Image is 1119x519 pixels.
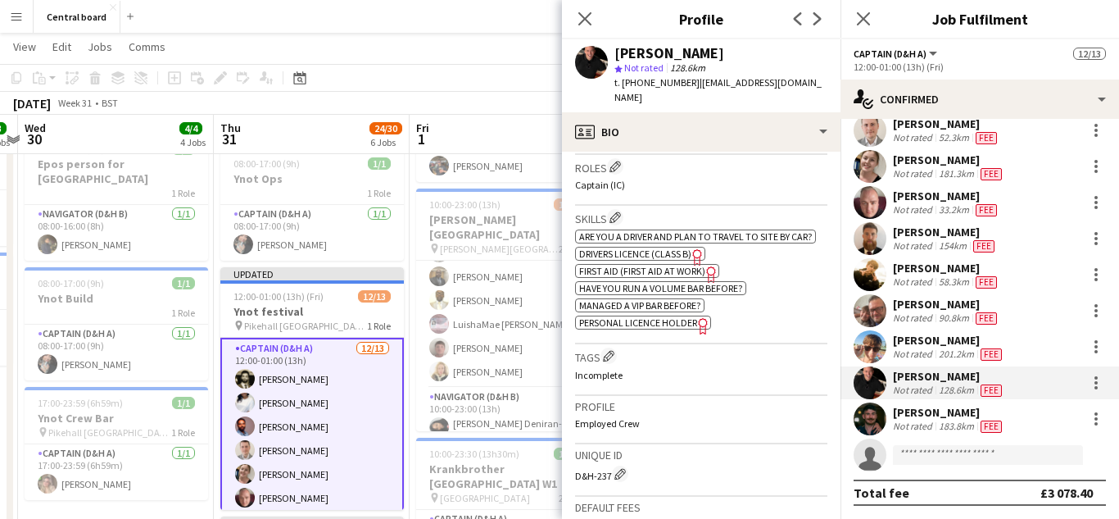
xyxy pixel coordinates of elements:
[81,36,119,57] a: Jobs
[575,209,827,226] h3: Skills
[981,348,1002,361] span: Fee
[936,312,972,325] div: 90.8km
[559,492,587,504] span: 2 Roles
[936,131,972,144] div: 52.3km
[179,122,202,134] span: 4/4
[220,304,404,319] h3: Ynot festival
[414,130,429,148] span: 1
[370,136,401,148] div: 6 Jobs
[970,239,998,253] div: Crew has different fees then in role
[34,1,120,33] button: Central board
[893,116,1000,131] div: [PERSON_NAME]
[171,307,195,319] span: 1 Role
[180,136,206,148] div: 4 Jobs
[936,203,972,216] div: 33.2km
[575,448,827,462] h3: Unique ID
[25,444,208,500] app-card-role: Captain (D&H A)1/117:00-23:59 (6h59m)[PERSON_NAME]
[976,276,997,289] span: Fee
[220,267,404,510] div: Updated12:00-01:00 (13h) (Fri)12/13Ynot festival Pikehall [GEOGRAPHIC_DATA]1 RoleCaptain (D&H A)1...
[220,171,404,186] h3: Ynot Ops
[936,348,977,361] div: 201.2km
[893,261,1000,275] div: [PERSON_NAME]
[220,267,404,280] div: Updated
[972,312,1000,325] div: Crew has different fees then in role
[25,133,208,261] app-job-card: 08:00-16:00 (8h)1/1Epos person for [GEOGRAPHIC_DATA]1 RoleNavigator (D&H B)1/108:00-16:00 (8h)[PE...
[854,48,926,60] span: Captain (D&H A)
[220,148,404,261] app-job-card: 08:00-17:00 (9h)1/1Ynot Ops1 RoleCaptain (D&H A)1/108:00-17:00 (9h)[PERSON_NAME]
[25,267,208,380] div: 08:00-17:00 (9h)1/1Ynot Build1 RoleCaptain (D&H A)1/108:00-17:00 (9h)[PERSON_NAME]
[936,275,972,289] div: 58.3km
[1073,48,1106,60] span: 12/13
[977,384,1005,397] div: Crew has different fees then in role
[416,121,429,135] span: Fri
[562,112,840,152] div: Bio
[575,399,827,414] h3: Profile
[579,282,742,294] span: Have you run a volume bar before?
[25,325,208,380] app-card-role: Captain (D&H A)1/108:00-17:00 (9h)[PERSON_NAME]
[893,420,936,433] div: Not rated
[172,277,195,289] span: 1/1
[38,397,123,409] span: 17:00-23:59 (6h59m)
[840,8,1119,30] h3: Job Fulfilment
[13,95,51,112] div: [DATE]
[893,239,936,253] div: Not rated
[893,225,998,239] div: [PERSON_NAME]
[416,189,600,431] div: 10:00-23:00 (13h)11/12[PERSON_NAME][GEOGRAPHIC_DATA] [PERSON_NAME][GEOGRAPHIC_DATA]2 RolesCaptain...
[358,290,391,303] span: 12/13
[893,275,936,289] div: Not rated
[981,385,1002,397] span: Fee
[936,239,970,253] div: 154km
[893,405,1005,420] div: [PERSON_NAME]
[893,131,936,144] div: Not rated
[25,205,208,261] app-card-role: Navigator (D&H B)1/108:00-16:00 (8h)[PERSON_NAME]
[840,80,1119,119] div: Confirmed
[554,198,587,211] span: 11/12
[562,8,840,30] h3: Profile
[88,39,112,54] span: Jobs
[416,189,600,388] app-card-role: Captain (D&H A)7/710:00-23:00 (13h)[PERSON_NAME][PERSON_NAME][PERSON_NAME][PERSON_NAME]LuishaMae ...
[579,230,812,243] span: Are you a driver and plan to travel to site by car?
[893,333,1005,348] div: [PERSON_NAME]
[25,121,46,135] span: Wed
[977,348,1005,361] div: Crew has different fees then in role
[25,411,208,426] h3: Ynot Crew Bar
[936,167,977,180] div: 181.3km
[893,312,936,325] div: Not rated
[25,387,208,500] app-job-card: 17:00-23:59 (6h59m)1/1Ynot Crew Bar Pikehall [GEOGRAPHIC_DATA]1 RoleCaptain (D&H A)1/117:00-23:59...
[22,130,46,148] span: 30
[233,290,324,303] span: 12:00-01:00 (13h) (Fri)
[972,131,1000,144] div: Crew has different fees then in role
[973,240,994,253] span: Fee
[579,265,705,277] span: First Aid (First Aid At Work)
[981,421,1002,433] span: Fee
[614,46,724,61] div: [PERSON_NAME]
[893,348,936,361] div: Not rated
[25,291,208,306] h3: Ynot Build
[977,420,1005,433] div: Crew has different fees then in role
[171,426,195,439] span: 1 Role
[579,316,697,329] span: Personal Licence Holder
[575,369,827,381] p: Incomplete
[440,243,559,255] span: [PERSON_NAME][GEOGRAPHIC_DATA]
[575,500,827,515] h3: Default fees
[893,297,1000,312] div: [PERSON_NAME]
[981,168,1002,180] span: Fee
[220,121,241,135] span: Thu
[972,203,1000,216] div: Crew has different fees then in role
[667,61,709,74] span: 128.6km
[48,426,171,439] span: Pikehall [GEOGRAPHIC_DATA]
[429,448,519,460] span: 10:00-23:30 (13h30m)
[172,397,195,409] span: 1/1
[13,39,36,54] span: View
[244,320,367,332] span: Pikehall [GEOGRAPHIC_DATA]
[893,167,936,180] div: Not rated
[893,203,936,216] div: Not rated
[429,198,501,211] span: 10:00-23:00 (13h)
[102,97,118,109] div: BST
[977,167,1005,180] div: Crew has different fees then in role
[579,299,700,312] span: managed a VIP bar before?
[440,492,530,504] span: [GEOGRAPHIC_DATA]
